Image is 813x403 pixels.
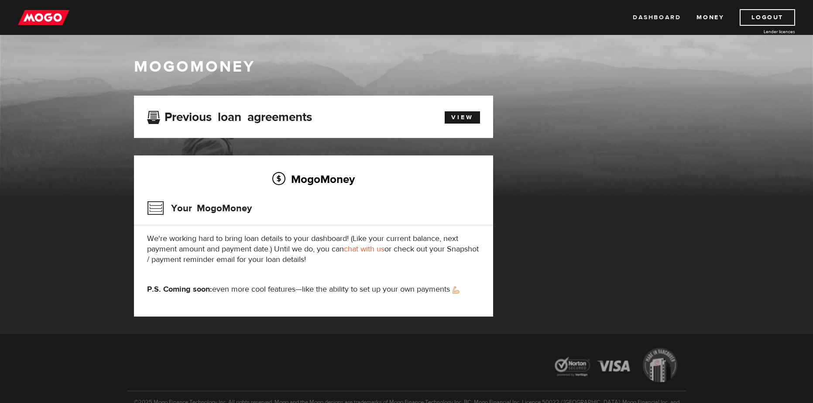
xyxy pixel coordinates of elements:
h1: MogoMoney [134,58,679,76]
img: mogo_logo-11ee424be714fa7cbb0f0f49df9e16ec.png [18,9,69,26]
iframe: LiveChat chat widget [638,200,813,403]
a: View [445,111,480,124]
h3: Your MogoMoney [147,197,252,220]
p: We're working hard to bring loan details to your dashboard! (Like your current balance, next paym... [147,234,480,265]
a: Dashboard [633,9,681,26]
h3: Previous loan agreements [147,110,312,121]
p: even more cool features—like the ability to set up your own payments [147,284,480,295]
img: strong arm emoji [453,286,460,294]
strong: P.S. Coming soon: [147,284,212,294]
h2: MogoMoney [147,170,480,188]
a: Lender licences [730,28,795,35]
img: legal-icons-92a2ffecb4d32d839781d1b4e4802d7b.png [546,341,686,391]
a: Money [696,9,724,26]
a: Logout [740,9,795,26]
a: chat with us [344,244,384,254]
